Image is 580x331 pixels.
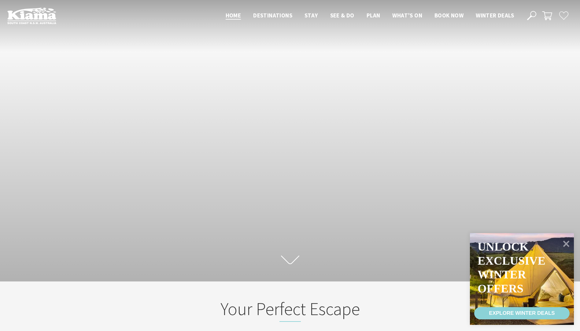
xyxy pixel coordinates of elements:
span: Book now [434,12,464,19]
span: What’s On [392,12,422,19]
span: Winter Deals [476,12,514,19]
div: Unlock exclusive winter offers [478,240,545,296]
nav: Main Menu [220,11,520,21]
img: Kiama Logo [7,7,56,24]
span: Stay [305,12,318,19]
span: See & Do [330,12,354,19]
span: Home [226,12,241,19]
span: Destinations [253,12,292,19]
h2: Your Perfect Escape [170,298,410,322]
div: EXPLORE WINTER DEALS [489,307,555,319]
span: Plan [367,12,380,19]
a: EXPLORE WINTER DEALS [474,307,570,319]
